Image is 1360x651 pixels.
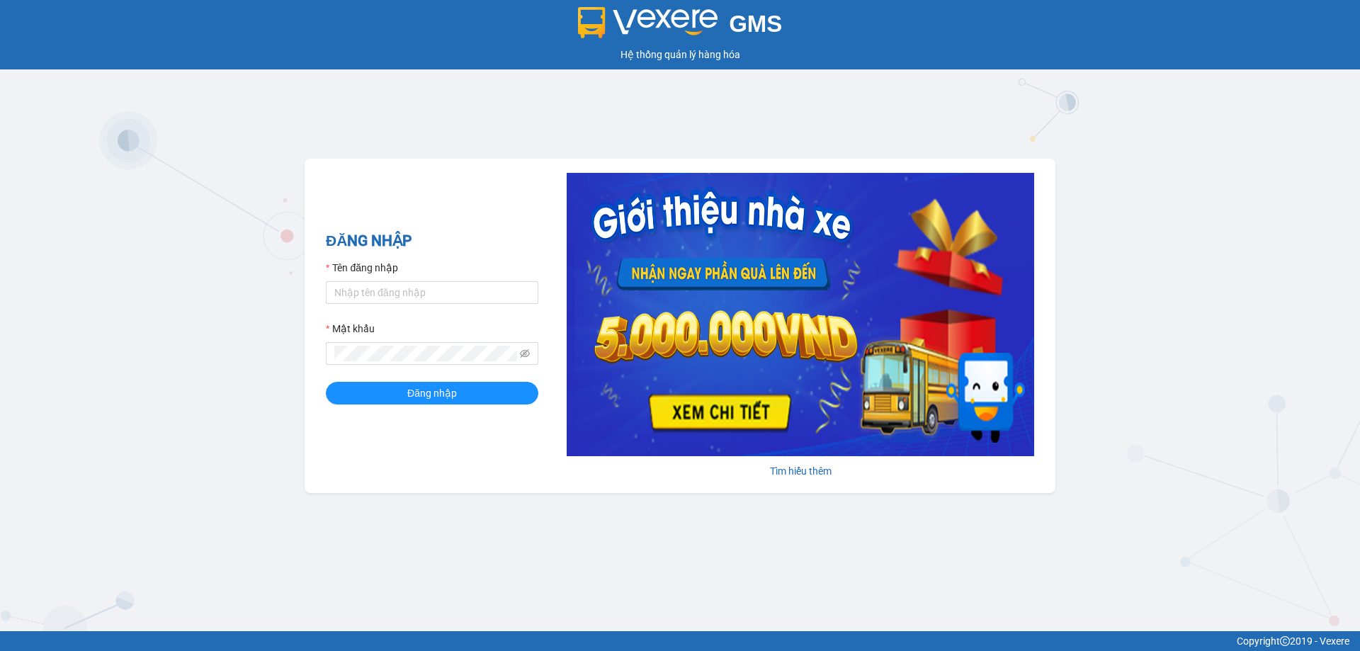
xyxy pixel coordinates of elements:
a: GMS [578,21,783,33]
div: Tìm hiểu thêm [567,463,1034,479]
div: Copyright 2019 - Vexere [11,633,1349,649]
h2: ĐĂNG NHẬP [326,230,538,253]
div: Hệ thống quản lý hàng hóa [4,47,1356,62]
img: banner-0 [567,173,1034,456]
span: Đăng nhập [407,385,457,401]
img: logo 2 [578,7,718,38]
label: Tên đăng nhập [326,260,398,276]
span: copyright [1280,636,1290,646]
button: Đăng nhập [326,382,538,404]
span: eye-invisible [520,349,530,358]
label: Mật khẩu [326,321,375,336]
input: Mật khẩu [334,346,517,361]
span: GMS [729,11,782,37]
input: Tên đăng nhập [326,281,538,304]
